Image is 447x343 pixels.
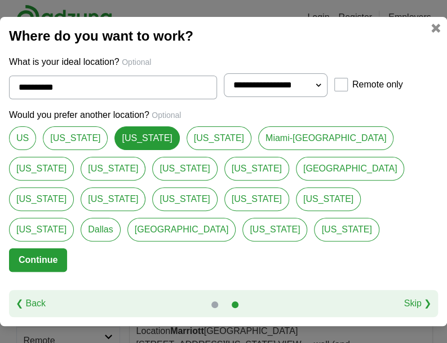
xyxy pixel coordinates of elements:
a: [US_STATE] [224,187,289,211]
a: [US_STATE] [81,187,145,211]
a: [US_STATE] [296,187,361,211]
a: Skip ❯ [404,297,431,310]
a: [US_STATE] [314,218,379,241]
a: [US_STATE] [9,157,74,181]
a: [US_STATE] [152,157,217,181]
p: Would you prefer another location? [9,108,438,122]
a: [US_STATE] [9,218,74,241]
a: Dallas [81,218,120,241]
h2: Where do you want to work? [9,26,438,46]
span: Optional [152,111,181,120]
a: [GEOGRAPHIC_DATA] [127,218,236,241]
a: [US_STATE] [114,126,179,150]
a: [US_STATE] [224,157,289,181]
label: Remote only [352,78,403,91]
button: Continue [9,248,67,272]
a: [US_STATE] [81,157,145,181]
a: [US_STATE] [43,126,108,150]
a: US [9,126,36,150]
a: ❮ Back [16,297,46,310]
a: [US_STATE] [187,126,251,150]
a: [US_STATE] [9,187,74,211]
a: [US_STATE] [152,187,217,211]
p: What is your ideal location? [9,55,438,69]
span: Optional [122,58,151,67]
a: Miami-[GEOGRAPHIC_DATA] [258,126,394,150]
a: [GEOGRAPHIC_DATA] [296,157,405,181]
a: [US_STATE] [242,218,307,241]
